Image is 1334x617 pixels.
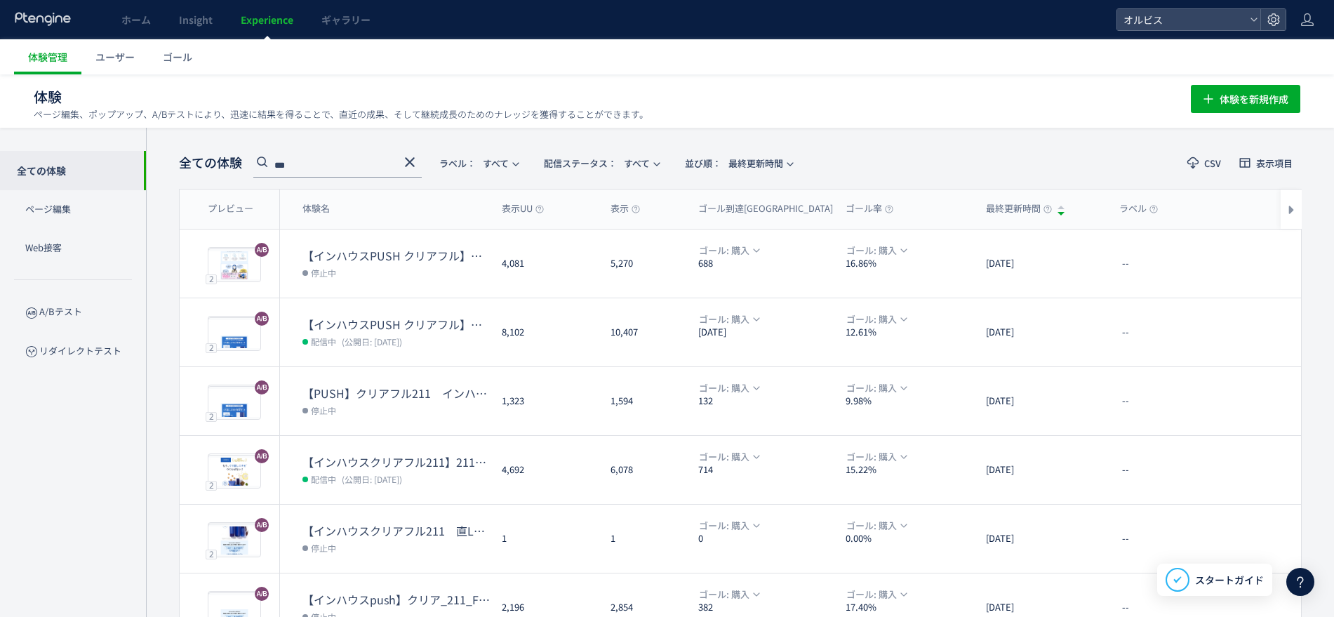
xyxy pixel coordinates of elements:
[699,587,749,602] span: ゴール: 購入
[206,549,217,559] div: 2
[311,265,336,279] span: 停止中
[846,449,897,465] span: ゴール: 購入
[699,518,749,533] span: ゴール: 購入
[342,473,402,485] span: (公開日: [DATE])
[28,50,67,64] span: 体験管理
[311,472,336,486] span: 配信中
[698,463,834,477] dt: 714
[685,152,783,175] span: 最終更新時間
[599,298,687,366] div: 10,407
[502,202,544,215] span: 表示UU
[1230,152,1302,174] button: 表示項目
[491,505,599,573] div: 1
[699,312,749,327] span: ゴール: 購入
[837,518,914,533] button: ゴール: 購入
[491,230,599,298] div: 4,081
[206,480,217,490] div: 2
[986,202,1052,215] span: 最終更新時間
[1122,463,1129,477] span: --
[430,152,526,174] button: ラベル：すべて
[1204,159,1221,168] span: CSV
[698,202,844,215] span: ゴール到達[GEOGRAPHIC_DATA]
[206,411,217,421] div: 2
[846,463,975,477] dt: 15.22%
[837,243,914,258] button: ゴール: 購入
[599,505,687,573] div: 1
[1122,394,1129,408] span: --
[846,587,897,602] span: ゴール: 購入
[208,202,253,215] span: プレビュー
[302,385,491,402] dt: 【PUSH】クリアフル211 インハウス本LP動画・CVブロック編集
[342,336,402,347] span: (公開日: [DATE])
[846,532,975,545] dt: 0.00%
[846,312,897,327] span: ゴール: 購入
[1220,85,1288,113] span: 体験を新規作成
[846,601,975,614] dt: 17.40%
[544,157,617,170] span: 配信ステータス​：
[206,343,217,352] div: 2
[846,257,975,270] dt: 16.86%
[975,230,1108,298] div: [DATE]
[302,592,491,608] dt: 【インハウスpush】クリア_211_FV動画BU＆ブロック追加・CTA価格強調
[208,249,260,281] img: 03309b3bad8e034a038781ac9db503531751337218017.jpeg
[121,13,151,27] span: ホーム
[837,449,914,465] button: ゴール: 購入
[208,524,260,557] img: 03309b3bad8e034a038781ac9db503531753435851537.jpeg
[698,326,834,339] dt: [DATE]
[690,518,767,533] button: ゴール: 購入
[599,436,687,504] div: 6,078
[321,13,371,27] span: ギャラリー
[179,154,242,172] span: 全ての体験
[439,152,509,175] span: すべて
[975,298,1108,366] div: [DATE]
[846,380,897,396] span: ゴール: 購入
[302,317,491,333] dt: 【インハウスPUSH クリアフル】夏訴求 211
[208,387,260,419] img: 03309b3bad8e034a038781ac9db503531747737980597.jpeg
[302,454,491,470] dt: 【インハウスクリアフル211】211 口コミ＆2ndCVブロックトルツメ検証※10002310除外
[1256,159,1293,168] span: 表示項目
[846,518,897,533] span: ゴール: 購入
[846,202,893,215] span: ゴール率
[241,13,293,27] span: Experience
[208,318,260,350] img: 03309b3bad8e034a038781ac9db503531754470848203.jpeg
[699,243,749,258] span: ゴール: 購入
[698,601,834,614] dt: 382
[1119,202,1158,215] span: ラベル
[676,152,801,174] button: 並び順：最終更新時間
[611,202,640,215] span: 表示
[690,587,767,602] button: ゴール: 購入
[544,152,650,175] span: すべて
[699,449,749,465] span: ゴール: 購入
[311,403,336,417] span: 停止中
[846,326,975,339] dt: 12.61%
[1122,532,1129,545] span: --
[34,87,1160,107] h1: 体験
[599,367,687,435] div: 1,594
[685,157,721,170] span: 並び順：
[491,436,599,504] div: 4,692
[302,248,491,264] dt: 【インハウスPUSH クリアフル】※CCC施策 クリアフル211 コールセンター誘導
[698,532,834,545] dt: 0
[1122,257,1129,270] span: --
[1122,601,1129,614] span: --
[975,367,1108,435] div: [DATE]
[491,298,599,366] div: 8,102
[95,50,135,64] span: ユーザー
[837,587,914,602] button: ゴール: 購入
[302,202,330,215] span: 体験名
[311,540,336,555] span: 停止中
[690,243,767,258] button: ゴール: 購入
[699,380,749,396] span: ゴール: 購入
[698,394,834,408] dt: 132
[837,380,914,396] button: ゴール: 購入
[975,436,1108,504] div: [DATE]
[439,157,476,170] span: ラベル：
[846,243,897,258] span: ゴール: 購入
[1122,326,1129,339] span: --
[302,523,491,539] dt: 【インハウスクリアフル211 直LP導線のみ】ブロック位置変更
[690,380,767,396] button: ゴール: 購入
[34,108,648,121] p: ページ編集、ポップアップ、A/Bテストにより、迅速に結果を得ることで、直近の成果、そして継続成長のためのナレッジを獲得することができます。
[1178,152,1230,174] button: CSV
[698,257,834,270] dt: 688
[1191,85,1300,113] button: 体験を新規作成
